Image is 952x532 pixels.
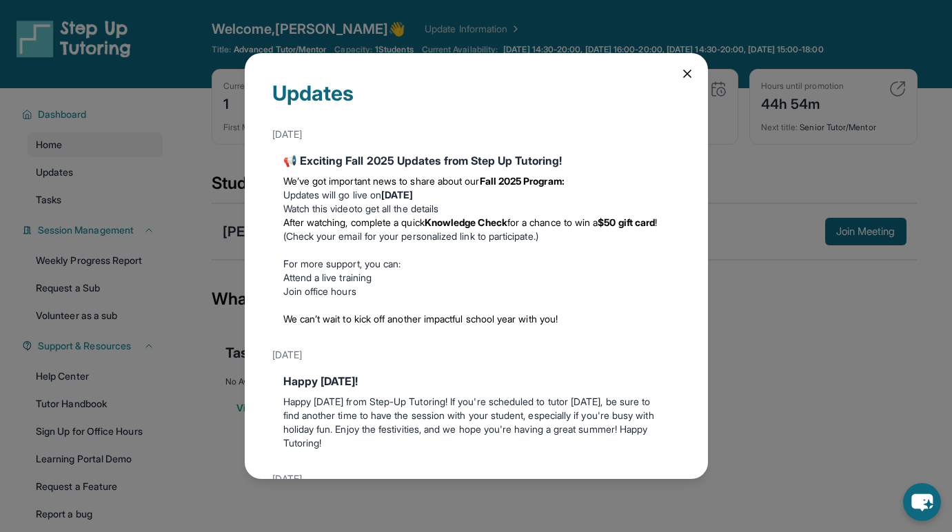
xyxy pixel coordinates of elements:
[283,188,669,202] li: Updates will go live on
[283,373,669,389] div: Happy [DATE]!
[507,216,598,228] span: for a chance to win a
[272,467,680,491] div: [DATE]
[598,216,655,228] strong: $50 gift card
[480,175,565,187] strong: Fall 2025 Program:
[283,313,558,325] span: We can’t wait to kick off another impactful school year with you!
[283,152,669,169] div: 📢 Exciting Fall 2025 Updates from Step Up Tutoring!
[381,189,413,201] strong: [DATE]
[272,122,680,147] div: [DATE]
[283,175,480,187] span: We’ve got important news to share about our
[283,203,354,214] a: Watch this video
[903,483,941,521] button: chat-button
[283,395,669,450] p: Happy [DATE] from Step-Up Tutoring! If you're scheduled to tutor [DATE], be sure to find another ...
[272,81,680,122] div: Updates
[425,216,507,228] strong: Knowledge Check
[655,216,657,228] span: !
[283,257,669,271] p: For more support, you can:
[272,342,680,367] div: [DATE]
[283,216,425,228] span: After watching, complete a quick
[283,216,669,243] li: (Check your email for your personalized link to participate.)
[283,202,669,216] li: to get all the details
[283,285,356,297] a: Join office hours
[283,272,372,283] a: Attend a live training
